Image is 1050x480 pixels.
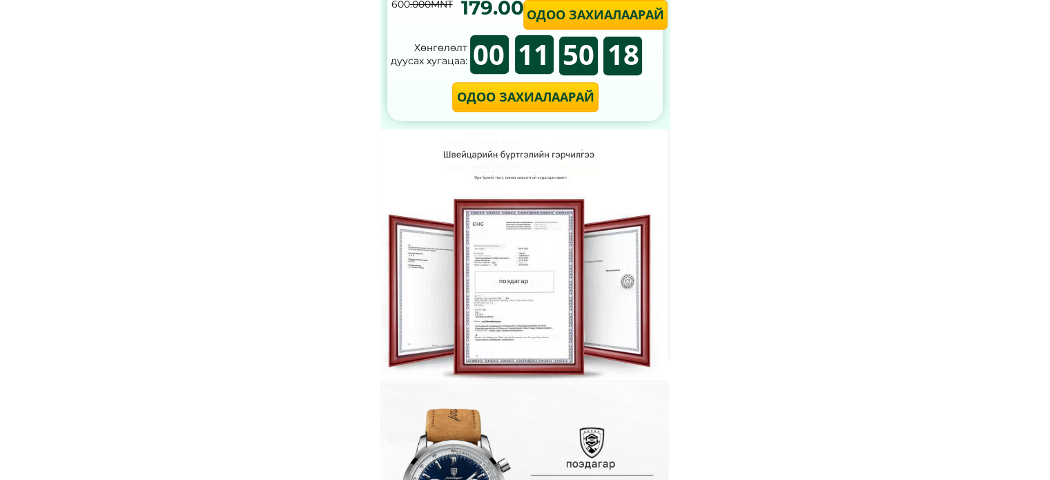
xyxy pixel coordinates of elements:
div: Хөнгөлөлт дуусах хугацаа: [390,41,467,82]
p: Одоо захиалаарай [454,84,598,111]
p: Одоо захиалаарай [525,1,666,28]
